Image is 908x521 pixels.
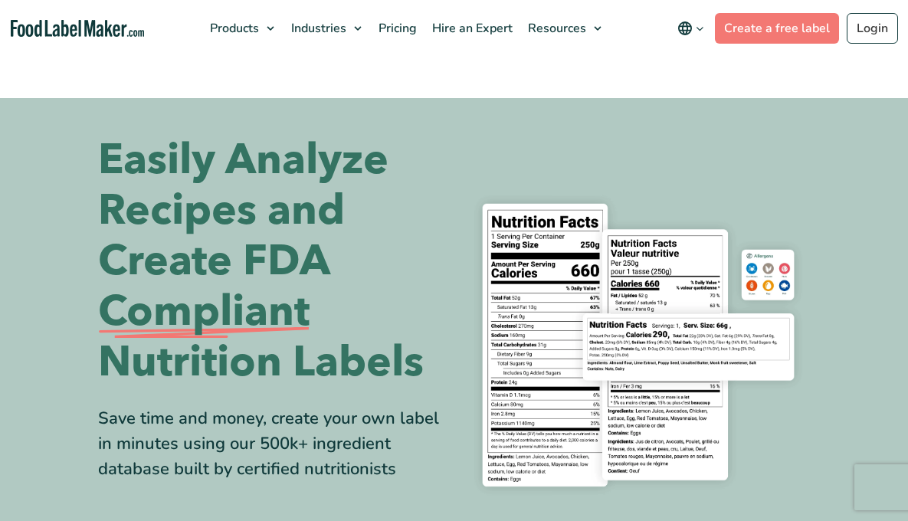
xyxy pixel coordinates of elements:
span: Pricing [374,20,418,37]
span: Industries [287,20,348,37]
span: Resources [523,20,588,37]
h1: Easily Analyze Recipes and Create FDA Nutrition Labels [98,135,443,388]
a: Create a free label [715,13,839,44]
a: Login [847,13,898,44]
div: Save time and money, create your own label in minutes using our 500k+ ingredient database built b... [98,406,443,482]
span: Compliant [98,287,310,337]
span: Products [205,20,261,37]
span: Hire an Expert [428,20,514,37]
